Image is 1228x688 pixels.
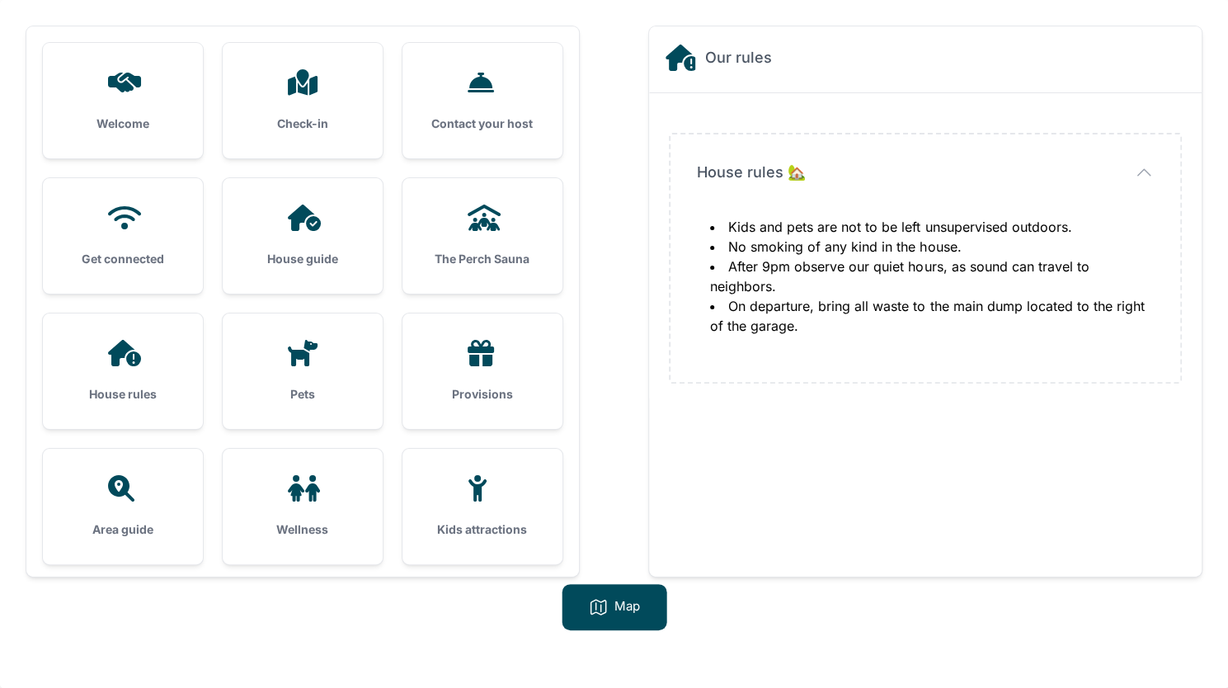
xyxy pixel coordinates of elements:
[69,521,176,538] h3: Area guide
[429,251,536,267] h3: The Perch Sauna
[43,449,203,564] a: Area guide
[614,597,640,617] p: Map
[43,313,203,429] a: House rules
[402,313,562,429] a: Provisions
[223,313,383,429] a: Pets
[429,386,536,403] h3: Provisions
[710,296,1154,336] li: On departure, bring all waste to the main dump located to the right of the garage.
[710,257,1154,296] li: After 9pm observe our quiet hours, as sound can travel to neighbors.
[402,43,562,158] a: Contact your host
[43,178,203,294] a: Get connected
[402,449,562,564] a: Kids attractions
[402,178,562,294] a: The Perch Sauna
[705,46,772,69] h2: Our rules
[697,161,1154,184] button: House rules 🏡
[429,521,536,538] h3: Kids attractions
[697,161,806,184] span: House rules 🏡
[249,521,356,538] h3: Wellness
[429,115,536,132] h3: Contact your host
[223,449,383,564] a: Wellness
[43,43,203,158] a: Welcome
[69,386,176,403] h3: House rules
[710,217,1154,237] li: Kids and pets are not to be left unsupervised outdoors.
[223,178,383,294] a: House guide
[69,115,176,132] h3: Welcome
[249,386,356,403] h3: Pets
[710,237,1154,257] li: No smoking of any kind in the house.
[69,251,176,267] h3: Get connected
[249,115,356,132] h3: Check-in
[249,251,356,267] h3: House guide
[223,43,383,158] a: Check-in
